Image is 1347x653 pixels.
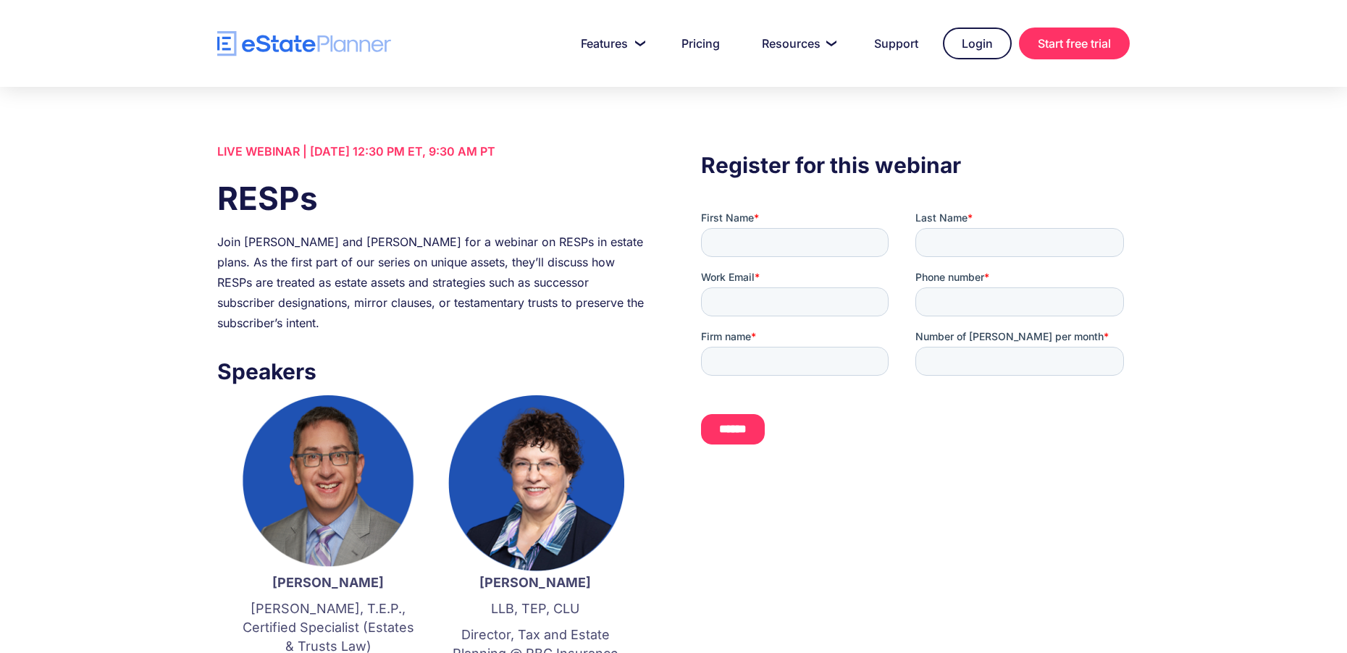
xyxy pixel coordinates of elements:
[217,141,646,161] div: LIVE WEBINAR | [DATE] 12:30 PM ET, 9:30 AM PT
[217,232,646,333] div: Join [PERSON_NAME] and [PERSON_NAME] for a webinar on RESPs in estate plans. As the first part of...
[1019,28,1130,59] a: Start free trial
[272,575,384,590] strong: [PERSON_NAME]
[563,29,657,58] a: Features
[217,176,646,221] h1: RESPs
[701,211,1130,470] iframe: Form 0
[744,29,849,58] a: Resources
[857,29,936,58] a: Support
[217,31,391,56] a: home
[217,355,646,388] h3: Speakers
[479,575,591,590] strong: [PERSON_NAME]
[664,29,737,58] a: Pricing
[701,148,1130,182] h3: Register for this webinar
[943,28,1012,59] a: Login
[446,599,624,618] p: LLB, TEP, CLU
